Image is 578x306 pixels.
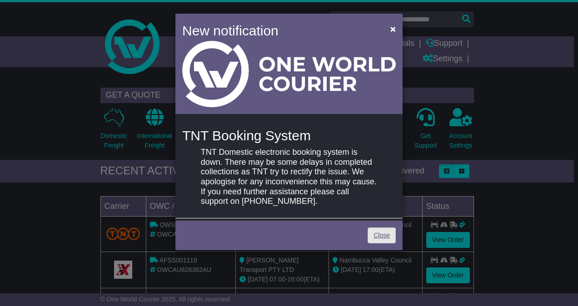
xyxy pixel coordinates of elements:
[182,41,396,107] img: Light
[201,148,377,207] p: TNT Domestic electronic booking system is down. There may be some delays in completed collections...
[182,128,396,143] h4: TNT Booking System
[390,24,396,34] span: ×
[182,20,377,41] h4: New notification
[368,227,396,243] a: Close
[386,20,400,38] button: Close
